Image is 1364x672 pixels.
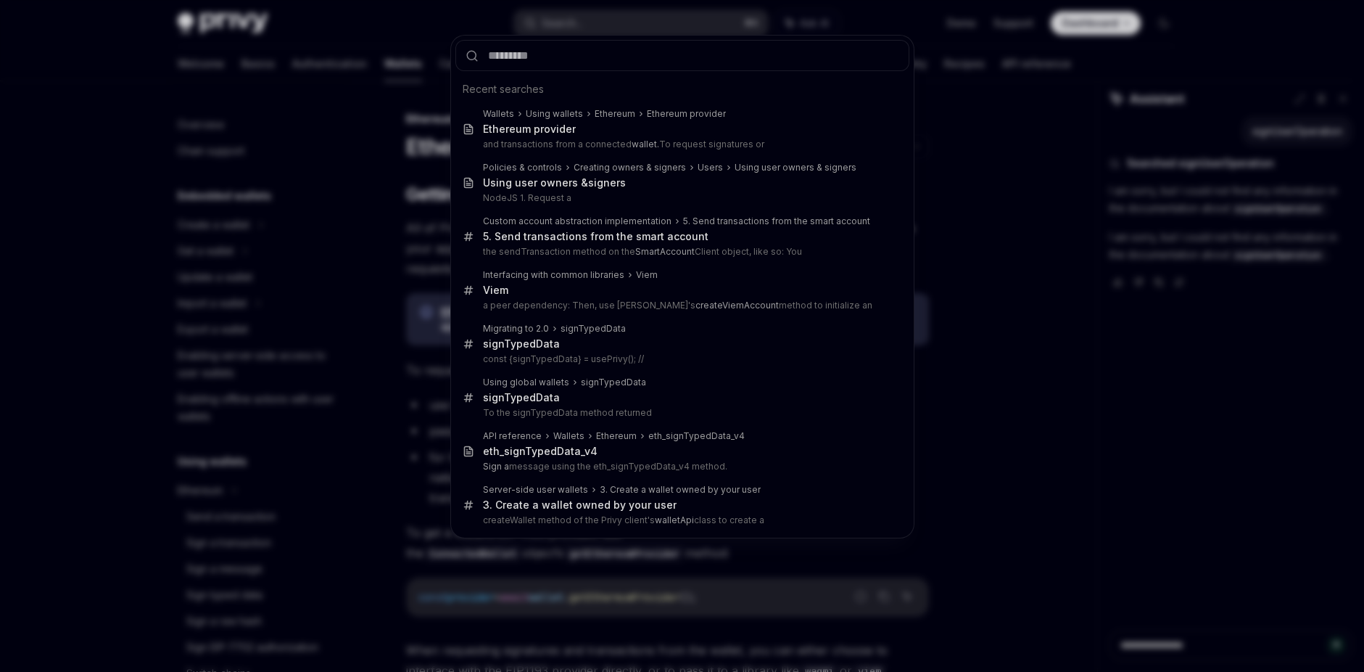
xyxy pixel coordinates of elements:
div: Using user owners & signers [735,162,856,173]
b: SmartAccount [635,246,695,257]
div: Ethereum provider [647,108,726,120]
div: eth_signTypedData_v4 [648,430,745,442]
div: 3. Create a wallet owned by your user [600,484,761,496]
div: Ethereum provider [483,123,576,136]
p: createWallet method of the Privy client's class to create a [483,515,879,526]
b: walletApi [655,515,694,525]
div: eth_signTypedData_v4 [483,445,598,458]
p: the sendTransaction method on the Client object, like so: You [483,246,879,258]
p: const {signTypedData} = usePrivy(); // [483,353,879,365]
div: Migrating to 2.0 [483,323,549,335]
div: 5. Send transactions from the smart account [683,216,870,227]
b: signers [588,176,626,189]
div: Using wallets [526,108,583,120]
p: a peer dependency: Then, use [PERSON_NAME]'s method to initialize an [483,300,879,311]
div: Policies & controls [483,162,562,173]
b: createViemAccount [695,300,779,311]
div: Viem [636,269,658,281]
div: Server-side user wallets [483,484,588,496]
div: 5. Send transactions from the smart account [483,230,708,243]
b: Sign a [483,461,509,472]
div: Wallets [553,430,584,442]
div: Users [698,162,723,173]
div: Ethereum [596,430,637,442]
div: 3. Create a wallet owned by your user [483,499,677,512]
div: Using user owners & [483,176,626,189]
b: signTypedData [483,337,560,350]
b: signTypedData [483,391,560,403]
b: wallet. [632,139,659,149]
p: and transactions from a connected To request signatures or [483,139,879,150]
p: NodeJS 1. Request a [483,192,879,204]
b: signTypedData [561,323,626,334]
div: Custom account abstraction implementation [483,216,671,227]
div: API reference [483,430,542,442]
p: message using the eth_signTypedData_v4 method. [483,461,879,472]
div: Ethereum [595,108,635,120]
div: Interfacing with common libraries [483,269,624,281]
div: Creating owners & signers [574,162,686,173]
p: To the signTypedData method returned [483,407,879,419]
div: Wallets [483,108,514,120]
div: Using global wallets [483,377,569,388]
div: Viem [483,284,508,297]
span: Recent searches [463,82,544,97]
b: signTypedData [581,377,646,388]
